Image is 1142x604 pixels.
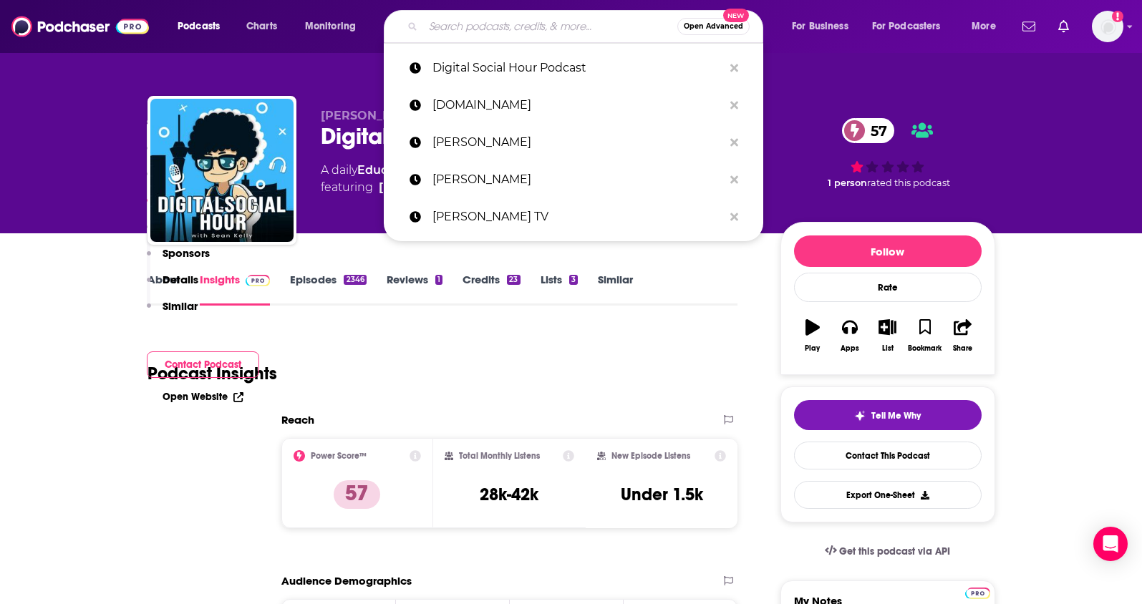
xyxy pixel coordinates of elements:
[147,299,198,326] button: Similar
[397,10,777,43] div: Search podcasts, credits, & more...
[178,16,220,36] span: Podcasts
[794,235,982,267] button: Follow
[1092,11,1123,42] button: Show profile menu
[379,179,481,196] a: Sean Kelly
[432,198,723,235] p: BRAD LEA TV
[906,310,944,361] button: Bookmark
[723,9,749,22] span: New
[780,109,995,198] div: 57 1 personrated this podcast
[432,49,723,87] p: Digital Social Hour Podcast
[794,400,982,430] button: tell me why sparkleTell Me Why
[794,442,982,469] a: Contact This Podcast
[1112,11,1123,22] svg: Add a profile image
[168,15,238,38] button: open menu
[147,351,259,378] button: Contact Podcast
[1053,14,1075,39] a: Show notifications dropdown
[384,124,763,161] a: [PERSON_NAME]
[854,410,866,422] img: tell me why sparkle
[357,163,418,177] a: Education
[463,273,520,306] a: Credits23
[842,118,894,143] a: 57
[290,273,366,306] a: Episodes2346
[344,275,366,285] div: 2346
[147,273,198,299] button: Details
[621,484,703,505] h3: Under 1.5k
[908,344,942,353] div: Bookmark
[882,344,894,353] div: List
[311,451,367,461] h2: Power Score™
[281,413,314,427] h2: Reach
[569,275,578,285] div: 3
[1017,14,1041,39] a: Show notifications dropdown
[480,484,538,505] h3: 28k-42k
[794,481,982,509] button: Export One-Sheet
[863,15,962,38] button: open menu
[435,275,442,285] div: 1
[1093,527,1128,561] div: Open Intercom Messenger
[1092,11,1123,42] span: Logged in as kochristina
[432,87,723,124] p: NINOSCORNER.TV
[11,13,149,40] img: Podchaser - Follow, Share and Rate Podcasts
[868,310,906,361] button: List
[321,109,423,122] span: [PERSON_NAME]
[871,410,921,422] span: Tell Me Why
[677,18,750,35] button: Open AdvancedNew
[541,273,578,306] a: Lists3
[163,391,243,403] a: Open Website
[782,15,866,38] button: open menu
[163,299,198,313] p: Similar
[432,161,723,198] p: Brad Lea
[828,177,867,188] span: 1 person
[321,179,538,196] span: featuring
[423,15,677,38] input: Search podcasts, credits, & more...
[965,585,990,599] a: Pro website
[598,273,633,306] a: Similar
[246,16,277,36] span: Charts
[507,275,520,285] div: 23
[384,87,763,124] a: [DOMAIN_NAME]
[281,574,412,588] h2: Audience Demographics
[872,16,941,36] span: For Podcasters
[944,310,981,361] button: Share
[841,344,859,353] div: Apps
[867,177,950,188] span: rated this podcast
[794,273,982,302] div: Rate
[163,273,198,286] p: Details
[856,118,894,143] span: 57
[321,162,538,196] div: A daily podcast
[305,16,356,36] span: Monitoring
[839,545,950,557] span: Get this podcast via API
[831,310,868,361] button: Apps
[459,451,540,461] h2: Total Monthly Listens
[972,16,996,36] span: More
[1092,11,1123,42] img: User Profile
[384,161,763,198] a: [PERSON_NAME]
[432,124,723,161] p: Tyson Hockley
[805,344,820,353] div: Play
[384,49,763,87] a: Digital Social Hour Podcast
[295,15,374,38] button: open menu
[611,451,690,461] h2: New Episode Listens
[953,344,972,353] div: Share
[962,15,1014,38] button: open menu
[334,480,380,509] p: 57
[384,198,763,235] a: [PERSON_NAME] TV
[387,273,442,306] a: Reviews1
[792,16,848,36] span: For Business
[684,23,743,30] span: Open Advanced
[965,588,990,599] img: Podchaser Pro
[794,310,831,361] button: Play
[813,534,962,569] a: Get this podcast via API
[150,99,294,242] img: Digital Social Hour
[237,15,286,38] a: Charts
